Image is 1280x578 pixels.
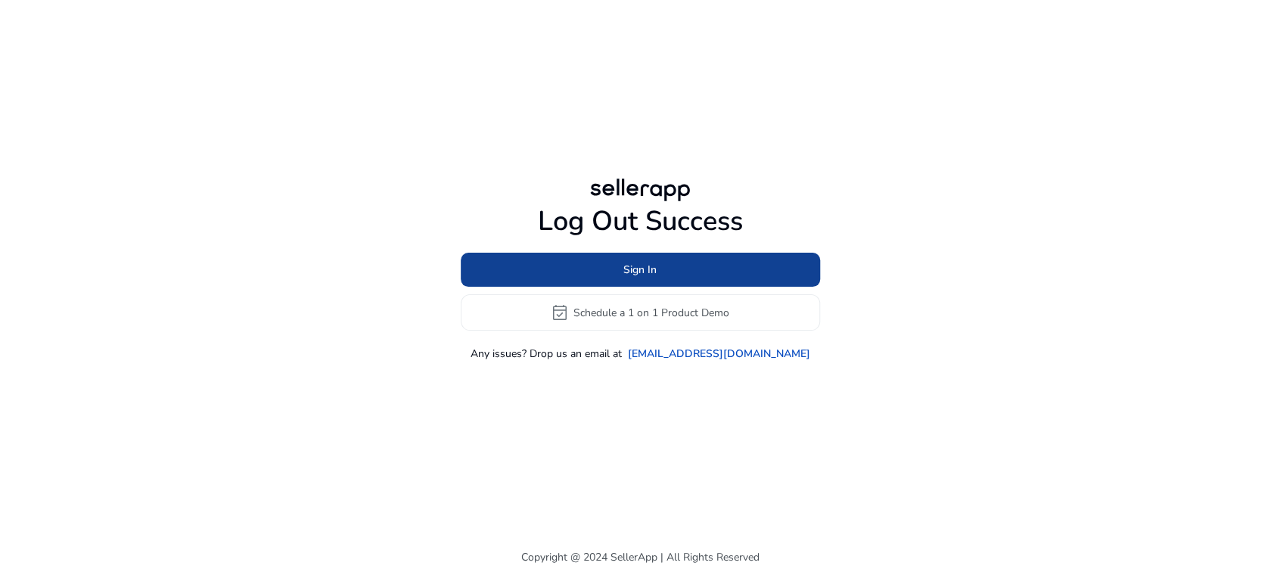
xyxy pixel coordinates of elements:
button: Sign In [461,253,820,287]
span: event_available [551,303,569,322]
button: event_availableSchedule a 1 on 1 Product Demo [461,294,820,331]
span: Sign In [623,262,657,278]
a: [EMAIL_ADDRESS][DOMAIN_NAME] [628,346,810,362]
h1: Log Out Success [461,205,820,238]
p: Any issues? Drop us an email at [471,346,622,362]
